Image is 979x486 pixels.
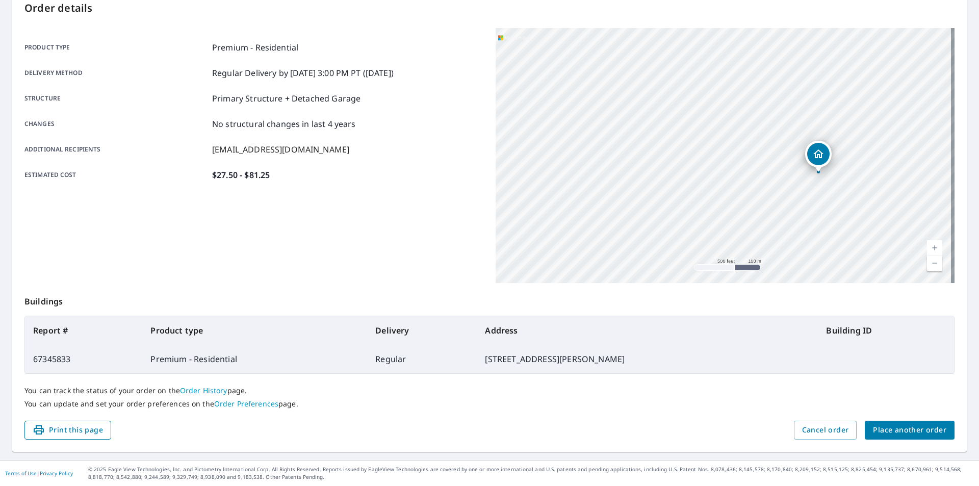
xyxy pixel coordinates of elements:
[212,169,270,181] p: $27.50 - $81.25
[927,240,942,255] a: Current Level 16, Zoom In
[24,92,208,105] p: Structure
[212,143,349,156] p: [EMAIL_ADDRESS][DOMAIN_NAME]
[873,424,946,437] span: Place another order
[25,345,142,373] td: 67345833
[142,345,367,373] td: Premium - Residential
[25,316,142,345] th: Report #
[33,424,103,437] span: Print this page
[477,345,818,373] td: [STREET_ADDRESS][PERSON_NAME]
[5,470,73,476] p: |
[212,41,298,54] p: Premium - Residential
[24,399,955,408] p: You can update and set your order preferences on the page.
[212,118,356,130] p: No structural changes in last 4 years
[24,67,208,79] p: Delivery method
[142,316,367,345] th: Product type
[477,316,818,345] th: Address
[24,118,208,130] p: Changes
[24,386,955,395] p: You can track the status of your order on the page.
[794,421,857,440] button: Cancel order
[865,421,955,440] button: Place another order
[214,399,278,408] a: Order Preferences
[818,316,954,345] th: Building ID
[24,1,955,16] p: Order details
[24,41,208,54] p: Product type
[40,470,73,477] a: Privacy Policy
[212,67,394,79] p: Regular Delivery by [DATE] 3:00 PM PT ([DATE])
[88,466,974,481] p: © 2025 Eagle View Technologies, Inc. and Pictometry International Corp. All Rights Reserved. Repo...
[24,169,208,181] p: Estimated cost
[180,386,227,395] a: Order History
[24,421,111,440] button: Print this page
[5,470,37,477] a: Terms of Use
[24,283,955,316] p: Buildings
[212,92,360,105] p: Primary Structure + Detached Garage
[927,255,942,271] a: Current Level 16, Zoom Out
[24,143,208,156] p: Additional recipients
[367,345,477,373] td: Regular
[367,316,477,345] th: Delivery
[802,424,849,437] span: Cancel order
[805,141,832,172] div: Dropped pin, building 1, Residential property, 350 Wright Rd Albertville, AL 35951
